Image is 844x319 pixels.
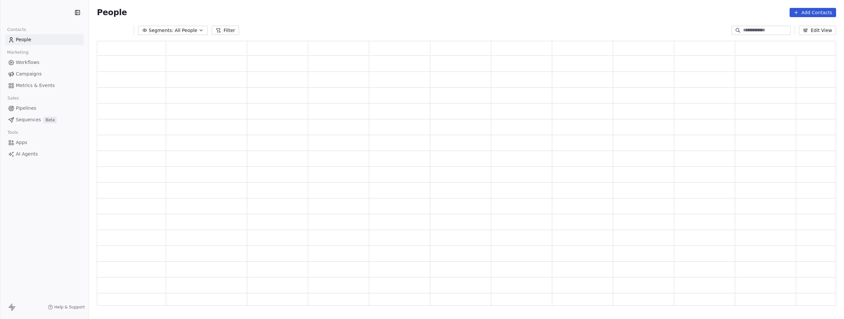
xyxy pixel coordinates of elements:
a: Help & Support [48,304,85,310]
a: People [5,34,83,45]
span: All People [175,27,197,34]
span: Contacts [4,25,29,35]
span: Help & Support [54,304,85,310]
span: Metrics & Events [16,82,55,89]
span: Apps [16,139,27,146]
span: AI Agents [16,151,38,158]
span: Beta [44,117,57,123]
button: Add Contacts [790,8,836,17]
button: Filter [212,26,239,35]
a: SequencesBeta [5,114,83,125]
span: Campaigns [16,71,42,77]
span: Pipelines [16,105,36,112]
span: People [97,8,127,17]
span: Sequences [16,116,41,123]
a: Metrics & Events [5,80,83,91]
span: Sales [5,93,22,103]
button: Edit View [799,26,836,35]
span: Workflows [16,59,40,66]
a: AI Agents [5,149,83,159]
span: Tools [5,128,21,137]
a: Pipelines [5,103,83,114]
a: Campaigns [5,69,83,79]
span: Segments: [149,27,173,34]
div: grid [97,56,836,306]
a: Apps [5,137,83,148]
span: People [16,36,31,43]
a: Workflows [5,57,83,68]
span: Marketing [4,47,31,57]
